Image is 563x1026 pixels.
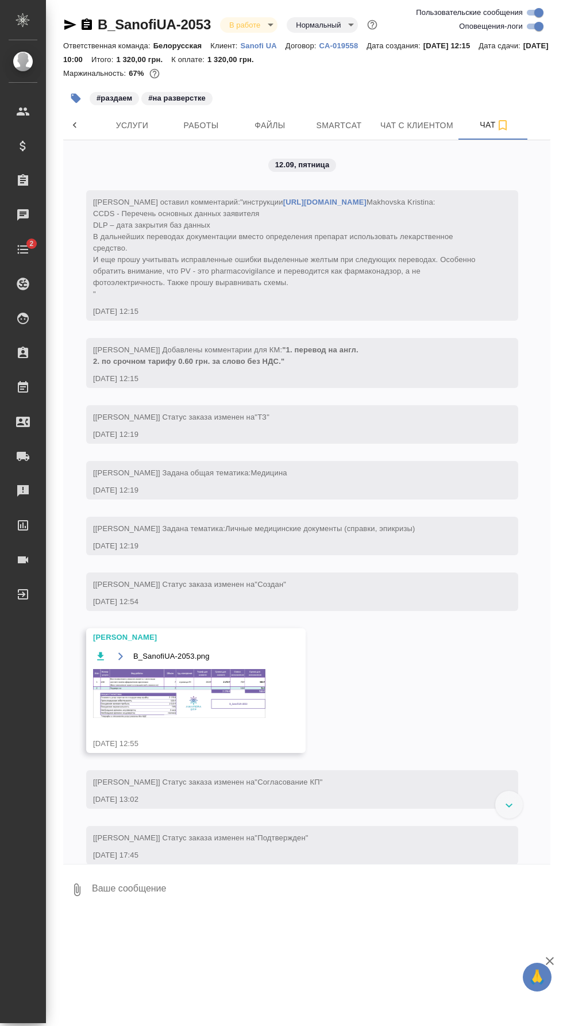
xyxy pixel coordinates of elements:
span: Оповещения-логи [459,21,523,32]
button: Нормальный [292,20,344,30]
span: Smartcat [311,118,367,133]
span: Чат [467,118,522,132]
a: CA-019558 [319,40,367,50]
a: B_SanofiUA-2053 [98,17,211,32]
span: 2 [22,238,40,249]
span: Медицина [250,468,287,477]
button: Скопировать ссылку для ЯМессенджера [63,18,77,32]
a: [URL][DOMAIN_NAME] [283,198,367,206]
span: [[PERSON_NAME]] Задана общая тематика: [93,468,287,477]
div: В работе [287,17,358,33]
div: [DATE] 12:19 [93,540,478,552]
span: "инструкции Makhovska Kristina: CCDS - Перечень основных данных заявителя DLP – дата закрытия баз... [93,198,477,298]
a: Sanofi UA [240,40,285,50]
span: Личные медицинские документы (справки, эпикризы) [225,524,415,533]
button: Доп статусы указывают на важность/срочность заказа [365,17,380,32]
div: [DATE] 17:45 [93,850,478,861]
span: "Подтвержден" [254,833,308,842]
p: 12.09, пятница [275,159,330,171]
button: 🙏 [523,963,552,992]
p: Белорусская [153,41,211,50]
div: [DATE] 12:54 [93,596,478,608]
span: [[PERSON_NAME]] Добавлены комментарии для КМ: [93,345,358,366]
p: Дата создания: [367,41,423,50]
p: Ответственная команда: [63,41,153,50]
div: [DATE] 12:55 [93,738,265,750]
span: Пользовательские сообщения [416,7,523,18]
p: Маржинальность: [63,69,129,78]
span: Чат с клиентом [380,118,453,133]
p: 67% [129,69,146,78]
div: [DATE] 12:19 [93,429,478,440]
p: Клиент: [210,41,240,50]
span: Файлы [242,118,298,133]
p: К оплате: [171,55,207,64]
svg: Подписаться [496,118,510,132]
span: [[PERSON_NAME]] Статус заказа изменен на [93,580,286,589]
p: #раздаем [97,93,132,104]
span: B_SanofiUA-2053.png [133,651,210,662]
p: #на разверстке [148,93,206,104]
p: Итого: [91,55,116,64]
p: 1 320,00 грн. [207,55,263,64]
button: Скачать [93,649,107,663]
span: "ТЗ" [254,413,269,421]
button: Открыть на драйве [113,649,128,663]
span: [[PERSON_NAME]] Статус заказа изменен на [93,413,269,421]
span: "Создан" [254,580,286,589]
div: [DATE] 12:19 [93,485,478,496]
p: CA-019558 [319,41,367,50]
p: Договор: [286,41,319,50]
button: 0.00 UAH; 750.00 RUB; [147,66,162,81]
span: "Согласование КП" [254,778,322,786]
div: [DATE] 13:02 [93,794,478,805]
span: на разверстке [140,93,214,102]
div: [DATE] 12:15 [93,306,478,317]
span: [[PERSON_NAME]] Задана тематика: [93,524,415,533]
p: Sanofi UA [240,41,285,50]
p: Дата сдачи: [479,41,523,50]
button: Скопировать ссылку [80,18,94,32]
p: 1 320,00 грн. [116,55,171,64]
span: раздаем [88,93,140,102]
span: Услуги [105,118,160,133]
p: [DATE] 12:15 [423,41,479,50]
span: [[PERSON_NAME]] Статус заказа изменен на [93,833,309,842]
span: [[PERSON_NAME]] Статус заказа изменен на [93,778,322,786]
span: [[PERSON_NAME] оставил комментарий: [93,198,477,298]
img: B_SanofiUA-2053.png [93,669,265,718]
div: В работе [220,17,277,33]
span: Работы [173,118,229,133]
button: В работе [226,20,264,30]
span: 🙏 [527,965,547,989]
div: [DATE] 12:15 [93,373,478,385]
div: [PERSON_NAME] [93,632,265,643]
a: 2 [3,235,43,264]
button: Добавить тэг [63,86,88,111]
